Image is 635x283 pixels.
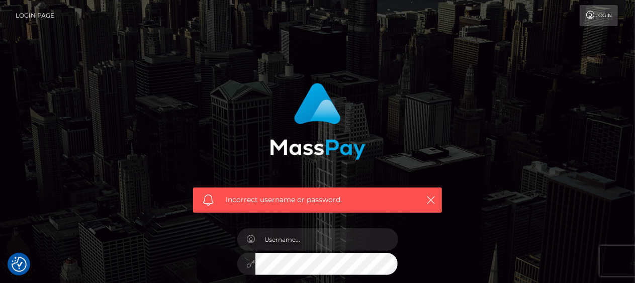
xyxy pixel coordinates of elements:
a: Login [580,5,618,26]
input: Username... [255,228,398,251]
img: Revisit consent button [12,257,27,272]
button: Consent Preferences [12,257,27,272]
span: Incorrect username or password. [226,195,409,205]
a: Login Page [16,5,54,26]
img: MassPay Login [270,83,366,160]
